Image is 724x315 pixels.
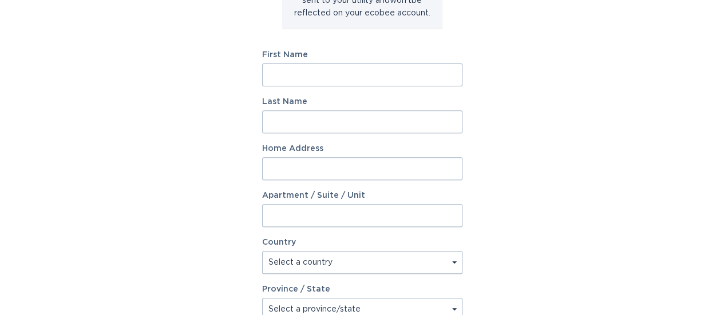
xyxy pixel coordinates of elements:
[262,238,296,246] label: Country
[262,145,462,153] label: Home Address
[262,98,462,106] label: Last Name
[262,285,330,293] label: Province / State
[262,51,462,59] label: First Name
[262,192,462,200] label: Apartment / Suite / Unit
